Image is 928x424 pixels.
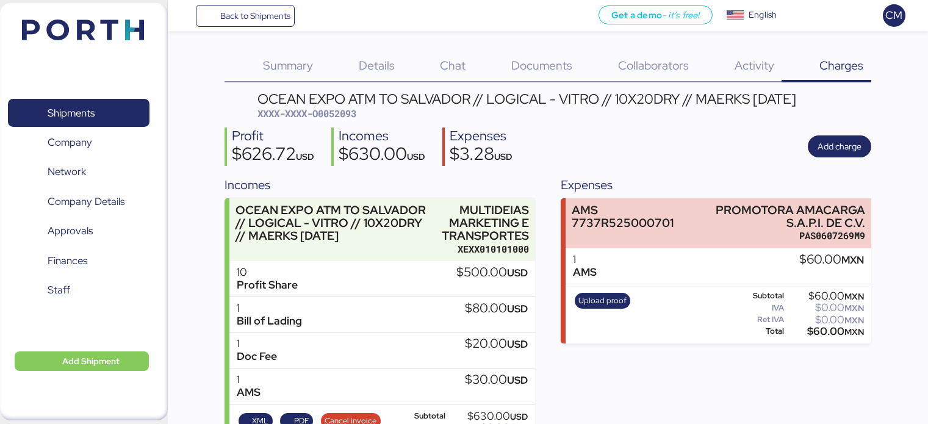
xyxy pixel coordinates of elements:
span: Chat [440,57,466,73]
div: $80.00 [465,302,528,315]
div: Total [732,327,784,336]
div: PAS0607269M9 [689,229,865,242]
span: Documents [511,57,572,73]
button: Upload proof [575,293,631,309]
div: Incomes [225,176,534,194]
span: Approvals [48,222,93,240]
div: AMS [237,386,261,399]
div: 10 [237,266,298,279]
div: $626.72 [232,145,314,166]
a: Company [8,129,149,157]
span: Company Details [48,193,124,210]
span: MXN [844,326,864,337]
span: USD [507,373,528,387]
span: USD [510,411,528,422]
div: PROMOTORA AMACARGA S.A.P.I. DE C.V. [689,204,865,229]
div: $3.28 [450,145,513,166]
div: Doc Fee [237,350,277,363]
div: AMS 7737R525000701 [572,204,683,229]
span: Shipments [48,104,95,122]
a: Shipments [8,99,149,127]
div: 1 [237,373,261,386]
div: $630.00 [448,412,528,421]
div: 1 [573,253,597,266]
a: Network [8,158,149,186]
button: Add Shipment [15,351,149,371]
div: Profit Share [237,279,298,292]
div: 1 [237,302,302,315]
span: Add Shipment [62,354,120,368]
a: Back to Shipments [196,5,295,27]
span: Charges [819,57,863,73]
span: USD [507,266,528,279]
div: 1 [237,337,277,350]
div: OCEAN EXPO ATM TO SALVADOR // LOGICAL - VITRO // 10X20DRY // MAERKS [DATE] [257,92,796,106]
div: $500.00 [456,266,528,279]
span: USD [296,151,314,162]
span: CM [885,7,902,23]
span: Finances [48,252,87,270]
div: English [749,9,777,21]
div: $630.00 [339,145,425,166]
span: USD [507,302,528,315]
span: USD [494,151,513,162]
span: MXN [844,303,864,314]
span: Activity [735,57,774,73]
a: Approvals [8,217,149,245]
span: XXXX-XXXX-O0052093 [257,107,356,120]
span: Collaborators [618,57,689,73]
span: Back to Shipments [220,9,290,23]
a: Staff [8,276,149,304]
span: MXN [844,315,864,326]
span: Upload proof [578,294,627,307]
div: Expenses [561,176,871,194]
a: Company Details [8,188,149,216]
span: USD [407,151,425,162]
div: XEXX010101000 [433,243,529,256]
div: AMS [573,266,597,279]
span: Add charge [818,139,861,154]
span: Details [359,57,395,73]
span: Summary [263,57,313,73]
span: Staff [48,281,70,299]
div: $30.00 [465,373,528,387]
div: Profit [232,128,314,145]
div: $60.00 [799,253,864,267]
div: OCEAN EXPO ATM TO SALVADOR // LOGICAL - VITRO // 10X20DRY // MAERKS [DATE] [236,204,428,242]
button: Add charge [808,135,871,157]
span: Company [48,134,92,151]
button: Menu [175,5,196,26]
div: Bill of Lading [237,315,302,328]
span: Network [48,163,86,181]
div: Incomes [339,128,425,145]
span: MXN [841,253,864,267]
a: Finances [8,247,149,275]
span: MXN [844,291,864,302]
div: $20.00 [465,337,528,351]
div: $60.00 [786,327,864,336]
div: Subtotal [396,412,445,420]
div: IVA [732,304,784,312]
div: Ret IVA [732,315,784,324]
div: Expenses [450,128,513,145]
div: $0.00 [786,315,864,325]
div: Subtotal [732,292,784,300]
span: USD [507,337,528,351]
div: $60.00 [786,292,864,301]
div: $0.00 [786,303,864,312]
div: MULTIDEIAS MARKETING E TRANSPORTES [433,204,529,242]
